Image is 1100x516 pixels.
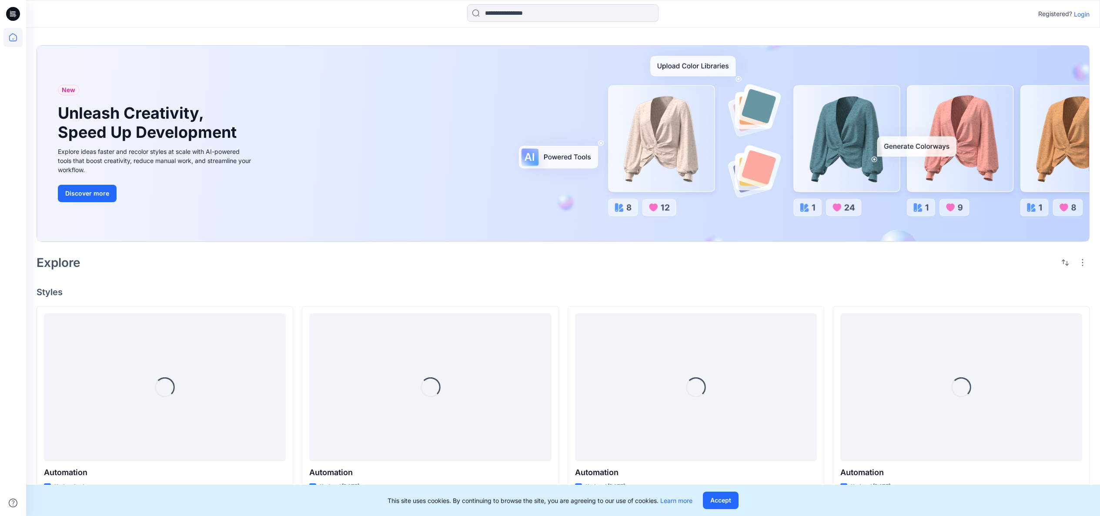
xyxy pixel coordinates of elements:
p: Automation [44,466,286,479]
p: Updated [DATE] [585,482,625,491]
span: New [62,85,75,95]
button: Discover more [58,185,117,202]
p: This site uses cookies. By continuing to browse the site, you are agreeing to our use of cookies. [388,496,692,505]
a: Learn more [660,497,692,504]
div: Explore ideas faster and recolor styles at scale with AI-powered tools that boost creativity, red... [58,147,254,174]
button: Accept [703,492,739,509]
p: Registered? [1038,9,1072,19]
p: Updated [DATE] [851,482,890,491]
h1: Unleash Creativity, Speed Up Development [58,104,241,141]
p: Updated a day ago [54,482,101,491]
p: Updated [DATE] [320,482,359,491]
a: Discover more [58,185,254,202]
p: Automation [309,466,551,479]
h2: Explore [37,256,80,270]
p: Automation [575,466,817,479]
p: Login [1074,10,1090,19]
h4: Styles [37,287,1090,297]
p: Automation [840,466,1082,479]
